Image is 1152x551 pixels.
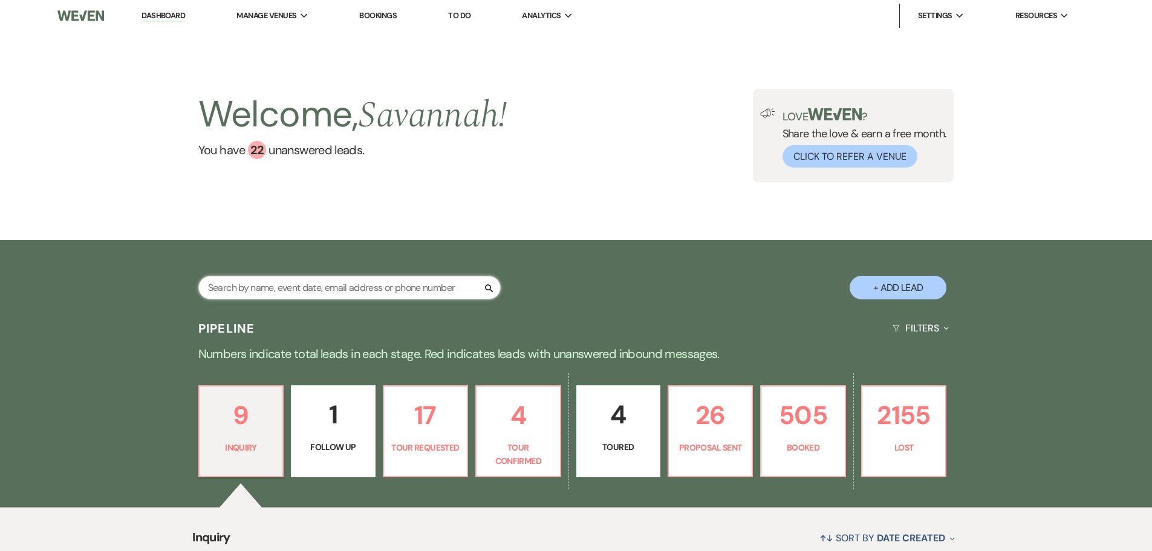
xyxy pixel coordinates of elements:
[877,532,945,544] span: Date Created
[448,10,470,21] a: To Do
[522,10,561,22] span: Analytics
[676,441,744,454] p: Proposal Sent
[198,320,255,337] h3: Pipeline
[850,276,946,299] button: + Add Lead
[808,108,862,120] img: weven-logo-green.svg
[391,395,460,435] p: 17
[760,108,775,118] img: loud-speaker-illustration.svg
[248,141,266,159] div: 22
[668,385,753,477] a: 26Proposal Sent
[783,145,917,168] button: Click to Refer a Venue
[484,441,552,468] p: Tour Confirmed
[775,108,947,168] div: Share the love & earn a free month.
[299,394,367,435] p: 1
[1015,10,1057,22] span: Resources
[870,395,938,435] p: 2155
[888,312,954,344] button: Filters
[359,10,397,21] a: Bookings
[584,440,652,454] p: Toured
[291,385,375,477] a: 1Follow Up
[576,385,660,477] a: 4Toured
[383,385,468,477] a: 17Tour Requested
[142,10,185,22] a: Dashboard
[391,441,460,454] p: Tour Requested
[207,441,275,454] p: Inquiry
[236,10,296,22] span: Manage Venues
[769,441,837,454] p: Booked
[819,532,834,544] span: ↑↓
[141,344,1012,364] p: Numbers indicate total leads in each stage. Red indicates leads with unanswered inbound messages.
[198,89,507,141] h2: Welcome,
[676,395,744,435] p: 26
[198,385,284,477] a: 9Inquiry
[861,385,946,477] a: 2155Lost
[475,385,561,477] a: 4Tour Confirmed
[584,394,652,435] p: 4
[870,441,938,454] p: Lost
[783,108,947,122] p: Love ?
[198,141,507,159] a: You have 22 unanswered leads.
[769,395,837,435] p: 505
[207,395,275,435] p: 9
[299,440,367,454] p: Follow Up
[57,3,103,28] img: Weven Logo
[760,385,845,477] a: 505Booked
[484,395,552,435] p: 4
[359,88,507,143] span: Savannah !
[198,276,501,299] input: Search by name, event date, email address or phone number
[918,10,952,22] span: Settings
